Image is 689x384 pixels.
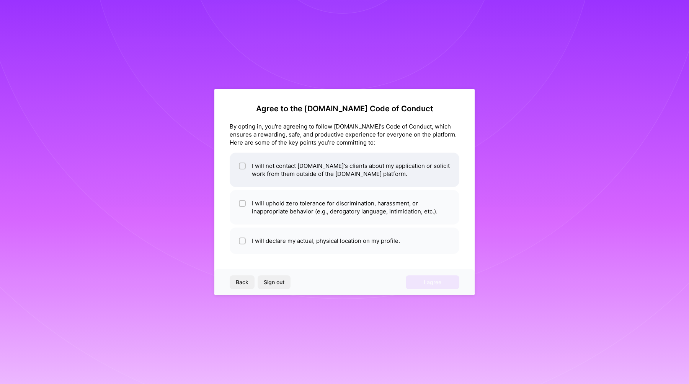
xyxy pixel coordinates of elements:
li: I will not contact [DOMAIN_NAME]'s clients about my application or solicit work from them outside... [230,153,459,187]
li: I will declare my actual, physical location on my profile. [230,228,459,254]
div: By opting in, you're agreeing to follow [DOMAIN_NAME]'s Code of Conduct, which ensures a rewardin... [230,122,459,146]
h2: Agree to the [DOMAIN_NAME] Code of Conduct [230,104,459,113]
button: Sign out [258,275,291,289]
button: Back [230,275,255,289]
span: Back [236,278,248,286]
span: Sign out [264,278,284,286]
li: I will uphold zero tolerance for discrimination, harassment, or inappropriate behavior (e.g., der... [230,190,459,225]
